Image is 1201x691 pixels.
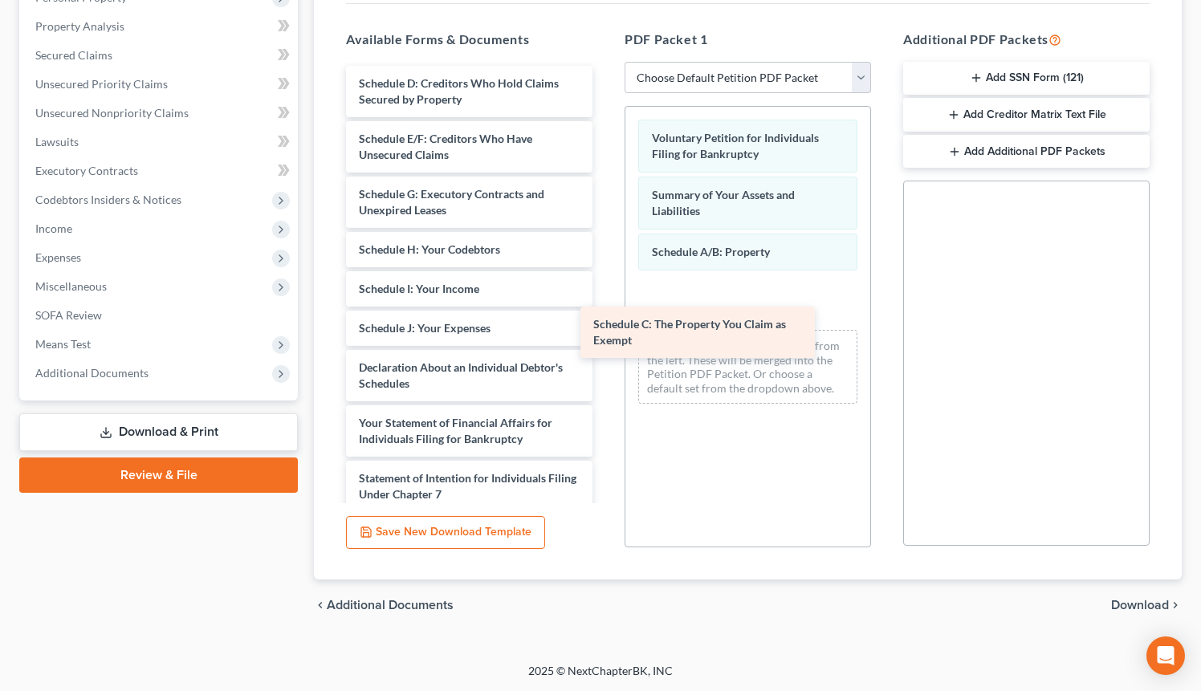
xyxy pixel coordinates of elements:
[22,156,298,185] a: Executory Contracts
[314,599,327,612] i: chevron_left
[314,599,454,612] a: chevron_left Additional Documents
[903,135,1150,169] button: Add Additional PDF Packets
[359,360,563,390] span: Declaration About an Individual Debtor's Schedules
[327,599,454,612] span: Additional Documents
[638,330,857,404] div: Drag-and-drop in any documents from the left. These will be merged into the Petition PDF Packet. ...
[359,471,576,501] span: Statement of Intention for Individuals Filing Under Chapter 7
[22,41,298,70] a: Secured Claims
[359,76,559,106] span: Schedule D: Creditors Who Hold Claims Secured by Property
[359,242,500,256] span: Schedule H: Your Codebtors
[22,70,298,99] a: Unsecured Priority Claims
[35,250,81,264] span: Expenses
[346,516,545,550] button: Save New Download Template
[35,337,91,351] span: Means Test
[652,245,770,258] span: Schedule A/B: Property
[35,366,149,380] span: Additional Documents
[22,301,298,330] a: SOFA Review
[359,416,552,445] span: Your Statement of Financial Affairs for Individuals Filing for Bankruptcy
[359,132,532,161] span: Schedule E/F: Creditors Who Have Unsecured Claims
[35,222,72,235] span: Income
[35,279,107,293] span: Miscellaneous
[35,308,102,322] span: SOFA Review
[35,77,168,91] span: Unsecured Priority Claims
[35,193,181,206] span: Codebtors Insiders & Notices
[35,135,79,148] span: Lawsuits
[359,187,544,217] span: Schedule G: Executory Contracts and Unexpired Leases
[903,98,1150,132] button: Add Creditor Matrix Text File
[35,106,189,120] span: Unsecured Nonpriority Claims
[359,282,479,295] span: Schedule I: Your Income
[19,457,298,493] a: Review & File
[359,321,491,335] span: Schedule J: Your Expenses
[1169,599,1182,612] i: chevron_right
[22,12,298,41] a: Property Analysis
[1111,599,1182,612] button: Download chevron_right
[652,131,819,161] span: Voluntary Petition for Individuals Filing for Bankruptcy
[35,48,112,62] span: Secured Claims
[625,30,871,49] h5: PDF Packet 1
[652,188,795,217] span: Summary of Your Assets and Liabilities
[593,317,786,347] span: Schedule C: The Property You Claim as Exempt
[346,30,592,49] h5: Available Forms & Documents
[1146,636,1185,675] div: Open Intercom Messenger
[35,164,138,177] span: Executory Contracts
[35,19,124,33] span: Property Analysis
[1111,599,1169,612] span: Download
[22,99,298,128] a: Unsecured Nonpriority Claims
[19,413,298,451] a: Download & Print
[22,128,298,156] a: Lawsuits
[903,30,1150,49] h5: Additional PDF Packets
[903,62,1150,96] button: Add SSN Form (121)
